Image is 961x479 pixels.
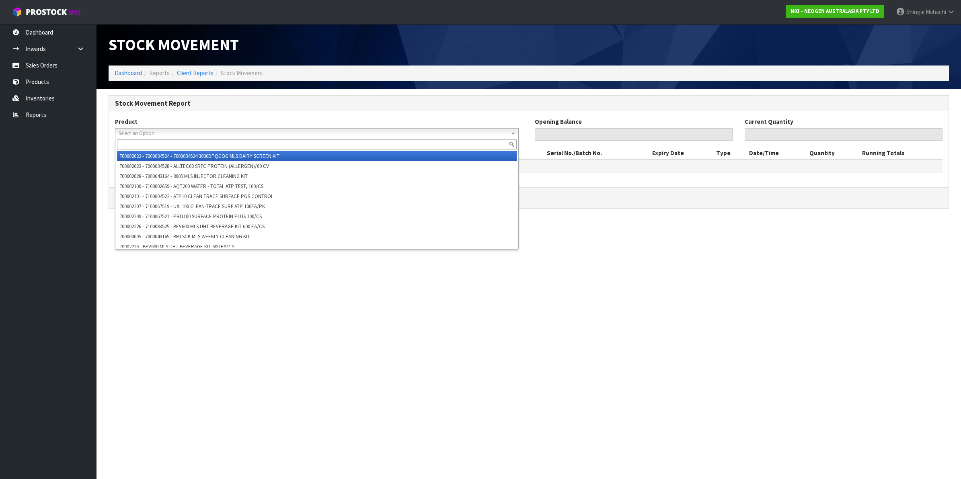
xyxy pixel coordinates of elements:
[115,100,943,107] h3: Stock Movement Report
[117,151,517,161] li: 700002022 - 7000034524 - 7000034524 3000DPQCOG MLS DAIRY SCREEN KIT
[747,147,807,160] th: Date/Time
[545,147,650,160] th: Serial No./Batch No.
[117,171,517,181] li: 700002028 - 7000043164 - 3005 MLS INJECTOR CLEANING KIT
[745,117,793,126] label: Current Quantity
[117,191,517,201] li: 700002101 - 7100004522 - ATP10 CLEAN TRACE SURFACE POS CONTROL
[149,69,170,77] span: Reports
[117,161,517,171] li: 700002023 - 7000034528 - ALLTEC60 SRFC PROTEIN (ALLERGEN)/60 CV
[117,201,517,211] li: 700002207 - 7100067519 - UXL100 CLEAN-TRACE SURF ATP 100EA/PK
[115,117,138,126] label: Product
[12,7,22,17] img: cube-alt.png
[115,69,142,77] a: Dashboard
[535,117,582,126] label: Opening Balance
[906,8,924,16] span: Shingai
[221,69,263,77] span: Stock Movement
[26,7,67,17] span: ProStock
[119,129,508,138] span: Select an Option
[791,8,879,14] strong: N03 - NEOGEN AUSTRALASIA PTY LTD
[117,181,517,191] li: 700002100 - 7100002659 - AQT200 WATER - TOTAL ATP TEST, 100/CS
[109,35,239,55] span: Stock Movement
[926,8,946,16] span: Mahachi
[714,147,747,160] th: Type
[68,9,81,16] small: WMS
[807,147,860,160] th: Quantity
[117,211,517,221] li: 700002209 - 7100067521 - PRO100 SURFACE PROTEIN PLUS 100/CS
[650,147,714,160] th: Expiry Date
[117,231,517,242] li: 700000005 - 7000043165 - BMLSCK MLS WEEKLY CLEANING KIT
[117,242,517,252] li: 70002226 - BEV600 MLS UHT BEVERAGE KIT 600 EA/CS
[177,69,214,77] a: Client Reports
[117,221,517,231] li: 700002226 - 7100084525 - BEV600 MLS UHT BEVERAGE KIT 600 EA/CS
[860,147,943,160] th: Running Totals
